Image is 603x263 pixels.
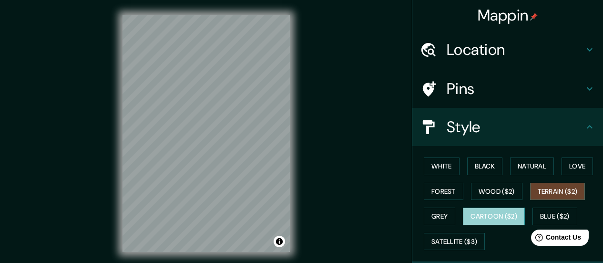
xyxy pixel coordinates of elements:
img: pin-icon.png [530,13,538,21]
button: Love [562,158,593,175]
div: Location [412,31,603,69]
button: Cartoon ($2) [463,208,525,225]
button: Satellite ($3) [424,233,485,251]
iframe: Help widget launcher [518,226,593,252]
button: Grey [424,208,455,225]
h4: Mappin [478,6,538,25]
button: Blue ($2) [532,208,577,225]
div: Pins [412,70,603,108]
h4: Style [447,117,584,137]
div: Style [412,108,603,146]
button: Terrain ($2) [530,183,585,200]
button: Toggle attribution [274,236,285,247]
button: Forest [424,183,463,200]
button: White [424,158,460,175]
button: Black [467,158,503,175]
canvas: Map [123,15,290,252]
button: Wood ($2) [471,183,522,200]
h4: Location [447,40,584,59]
h4: Pins [447,79,584,98]
button: Natural [510,158,554,175]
